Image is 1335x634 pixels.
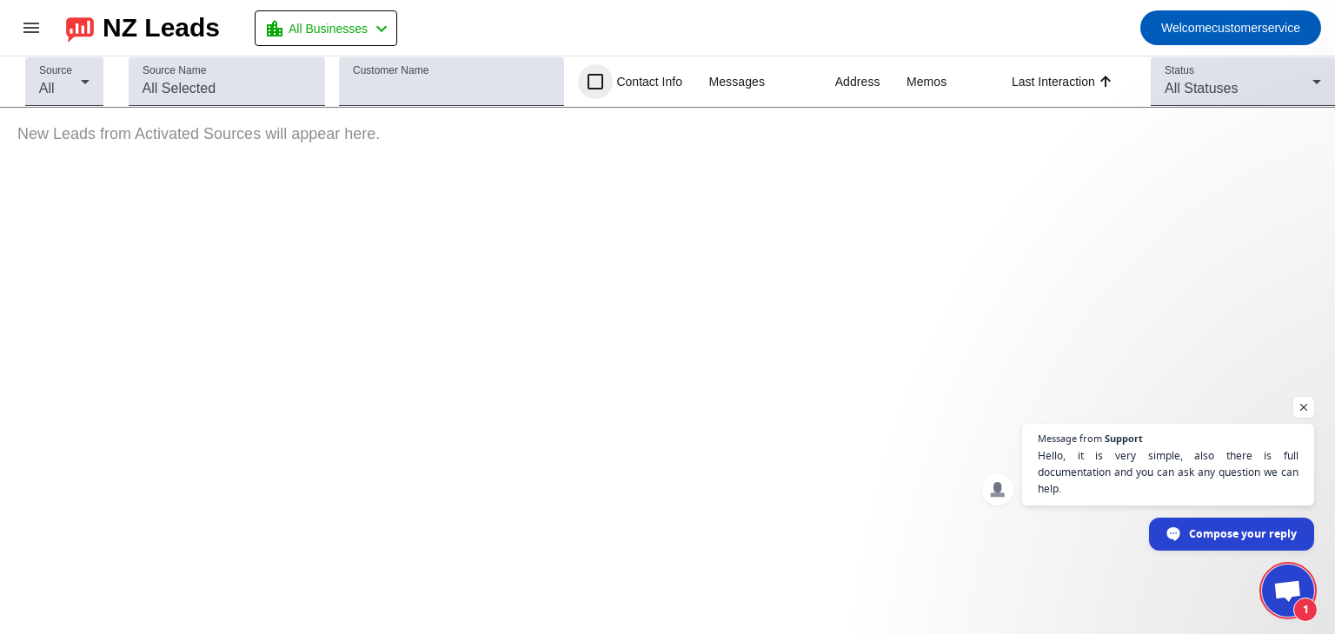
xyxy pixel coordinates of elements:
th: Messages [708,56,834,108]
span: Welcome [1161,21,1212,35]
span: 1 [1293,598,1318,622]
th: Memos [907,56,1012,108]
div: Last Interaction [1012,73,1095,90]
input: All Selected [143,78,311,99]
th: Address [835,56,907,108]
span: customerservice [1161,16,1300,40]
button: All Businesses [255,10,397,46]
mat-label: Source Name [143,65,206,76]
div: NZ Leads [103,16,220,40]
span: All [39,81,55,96]
span: Support [1105,433,1143,443]
span: All Statuses [1165,81,1238,96]
span: Compose your reply [1189,518,1297,549]
mat-label: Customer Name [353,65,428,76]
img: logo [66,13,94,43]
button: Welcomecustomerservice [1140,10,1321,45]
span: Message from [1038,433,1102,443]
mat-icon: chevron_left [371,18,392,39]
mat-icon: menu [21,17,42,38]
mat-label: Source [39,65,72,76]
span: Hello, it is very simple, also there is full documentation and you can ask any question we can help. [1038,447,1298,497]
div: Open chat [1262,565,1314,617]
mat-label: Status [1165,65,1194,76]
span: All Businesses [289,17,368,41]
mat-icon: location_city [264,18,285,39]
label: Contact Info [613,73,682,90]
